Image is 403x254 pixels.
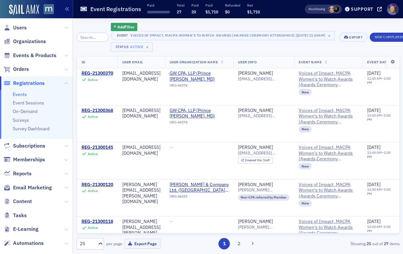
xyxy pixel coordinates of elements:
a: Voices of Impact, MACPA Women's to Watch Awards (Awards Ceremony Attendance) [299,108,358,125]
div: Export [349,36,363,39]
div: – [367,225,394,233]
button: EventVoices of Impact, MACPA Women's to Watch Awards (Awards Ceremony Attendance) [[DATE] 11:00am]× [111,31,335,40]
h1: Event Registrations [90,5,141,13]
a: [PERSON_NAME] [238,108,273,114]
span: $1,710 [247,9,260,14]
span: Memberships [13,156,45,163]
span: Automations [13,240,44,247]
a: Users [4,24,27,31]
div: Active [88,152,98,156]
span: Profile [387,4,398,15]
span: Add Filter [117,24,135,30]
button: 1 [218,238,230,249]
div: REG-21300120 [82,182,113,188]
a: [PERSON_NAME] [238,145,273,151]
a: [PERSON_NAME] & Company Ltd. ([GEOGRAPHIC_DATA], [GEOGRAPHIC_DATA]) [170,182,229,193]
span: Organizations [13,38,46,45]
a: Content [4,198,32,205]
a: REG-21300118 [82,219,113,225]
span: [DATE] [367,218,381,224]
div: – [367,151,394,159]
p: Total [177,3,185,8]
span: [PERSON_NAME][EMAIL_ADDRESS][PERSON_NAME][DOMAIN_NAME] [238,225,290,230]
span: Orders [13,66,29,73]
a: REG-21300145 [82,145,113,151]
a: Survey Dashboard [13,126,50,132]
span: User Organization Name [170,60,218,64]
a: Subscriptions [4,142,45,150]
img: SailAMX [9,5,39,15]
span: 20 [191,9,196,14]
span: [EMAIL_ADDRESS][DOMAIN_NAME] [238,113,290,118]
div: Staff [245,159,270,162]
a: View Homepage [39,4,54,15]
span: GW CPA, LLP (Prince Frederick, MD) [170,71,229,82]
time: 11:00 AM [367,76,382,81]
div: – [367,187,394,196]
span: Cohen & Company Ltd. (Towson, MD) [170,182,229,193]
a: Voices of Impact, MACPA Women's to Watch Awards (Awards Ceremony Attendance) [299,145,358,162]
div: [PERSON_NAME][EMAIL_ADDRESS][PERSON_NAME][DOMAIN_NAME] [122,219,160,242]
span: Registrations [13,80,45,87]
span: Reports [13,170,32,177]
span: — [170,144,173,150]
time: 1:00 PM [367,187,391,196]
a: Voices of Impact, MACPA Women's to Watch Awards (Awards Ceremony Attendance) [299,219,358,236]
button: 2 [233,238,245,249]
span: Content [13,198,32,205]
span: × [144,44,150,50]
strong: 25 [366,241,372,246]
div: New [299,200,312,207]
time: 1:00 PM [367,224,391,233]
div: [PERSON_NAME] [238,219,273,225]
div: ORG-44374 [170,83,229,90]
span: [EMAIL_ADDRESS][DOMAIN_NAME] [238,151,290,155]
span: ‌ [147,11,170,13]
div: Active [88,115,98,119]
time: 1:00 PM [367,76,391,85]
a: On-Demand [13,108,37,114]
input: Search… [77,33,109,42]
span: [DATE] [367,182,381,187]
button: Export Page [125,239,161,249]
div: Voices of Impact, MACPA Women's to Watch Awards (Awards Ceremony Attendance) [[DATE] 11:00am] [130,32,325,39]
p: Paid [205,3,218,8]
div: [EMAIL_ADDRESS][DOMAIN_NAME] [122,108,160,119]
span: Subscriptions [13,142,45,150]
div: REG-21300370 [82,71,113,76]
div: – [367,113,394,122]
button: AddFilter [111,23,138,31]
a: Voices of Impact, MACPA Women's to Watch Awards (Awards Ceremony Attendance) [299,71,358,88]
a: REG-21300368 [82,108,113,114]
div: Created Via: Staff [238,157,273,164]
div: Active [88,226,98,230]
div: ORG-46025 [170,194,229,201]
a: Event Sessions [13,100,44,106]
span: Users [13,24,27,31]
a: GW CPA, LLP (Prince [PERSON_NAME], MD) [170,71,229,82]
div: [EMAIL_ADDRESS][DOMAIN_NAME] [122,71,160,82]
div: [PERSON_NAME][EMAIL_ADDRESS][PERSON_NAME][DOMAIN_NAME] [122,182,160,205]
div: Active [130,45,143,49]
a: [PERSON_NAME] [238,71,273,76]
a: Surveys [13,117,29,123]
div: New [299,89,312,95]
time: 11:00 AM [367,187,382,192]
a: Registrations [4,80,45,87]
span: $0 [225,9,230,14]
div: Also [308,7,315,11]
span: $1,710 [205,9,218,14]
time: 1:00 PM [367,150,391,159]
div: [EMAIL_ADDRESS][DOMAIN_NAME] [122,145,160,156]
a: Events [13,91,27,97]
a: Tasks [4,212,27,219]
span: Katie Foo [328,6,335,13]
